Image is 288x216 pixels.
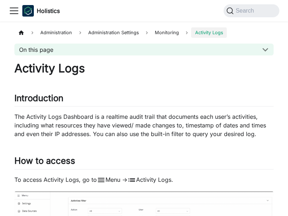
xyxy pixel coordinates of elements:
[14,112,274,138] p: The Activity Logs Dashboard is a realtime audit trail that documents each user’s activities, incl...
[85,27,143,38] span: Administration Settings
[22,5,60,17] a: HolisticsHolisticsHolistics
[14,27,28,38] a: Home page
[97,176,105,184] span: menu
[224,4,279,17] button: Search (Command+K)
[14,175,274,185] p: To access Activity Logs, go to Menu -> Activity Logs.
[37,6,60,15] b: Holistics
[151,27,183,38] span: Monitoring
[14,61,274,76] h1: Activity Logs
[37,27,76,38] span: Administration
[127,176,136,184] span: list
[14,27,274,38] nav: Breadcrumbs
[14,44,274,55] button: On this page
[14,156,274,169] h2: How to access
[14,93,274,107] h2: Introduction
[9,5,19,16] button: Toggle navigation bar
[22,5,34,17] img: Holistics
[234,8,258,14] span: Search
[191,27,226,38] span: Activity Logs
